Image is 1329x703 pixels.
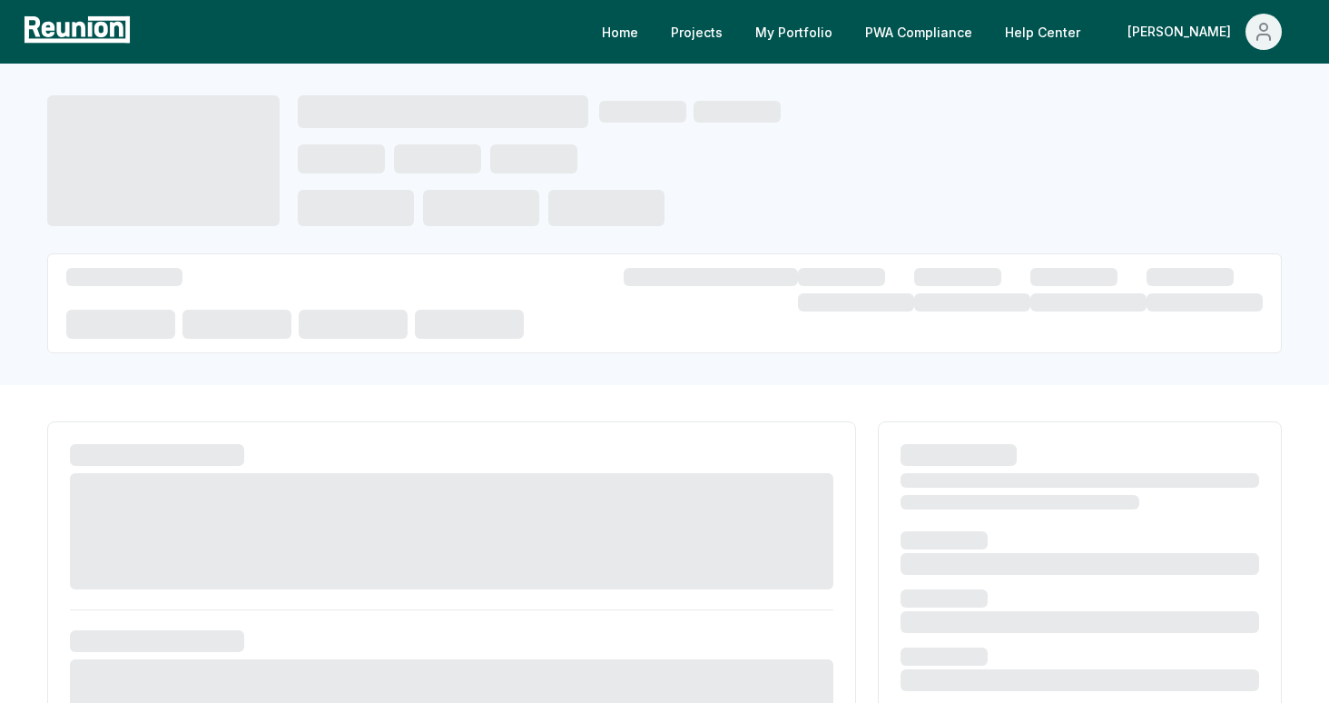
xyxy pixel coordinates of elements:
[1127,14,1238,50] div: [PERSON_NAME]
[656,14,737,50] a: Projects
[587,14,653,50] a: Home
[587,14,1311,50] nav: Main
[990,14,1095,50] a: Help Center
[851,14,987,50] a: PWA Compliance
[1113,14,1296,50] button: [PERSON_NAME]
[741,14,847,50] a: My Portfolio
